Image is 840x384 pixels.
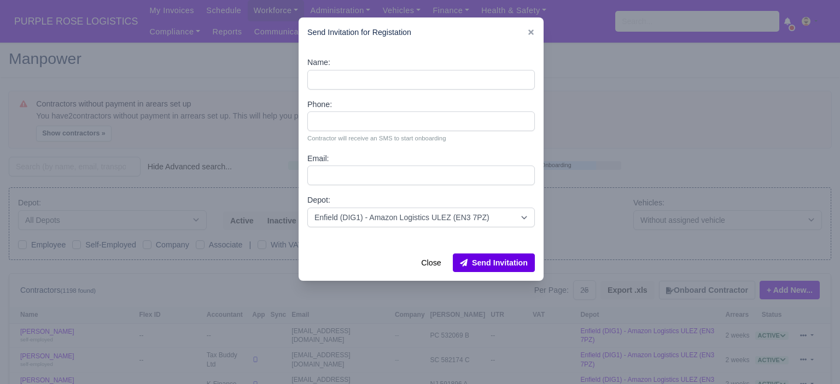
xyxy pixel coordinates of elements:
label: Name: [307,56,330,69]
div: Send Invitation for Registation [299,17,544,48]
label: Depot: [307,194,330,206]
small: Contractor will receive an SMS to start onboarding [307,133,535,143]
button: Send Invitation [453,253,535,272]
button: Close [414,253,448,272]
label: Phone: [307,98,332,111]
label: Email: [307,152,329,165]
iframe: Chat Widget [785,332,840,384]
